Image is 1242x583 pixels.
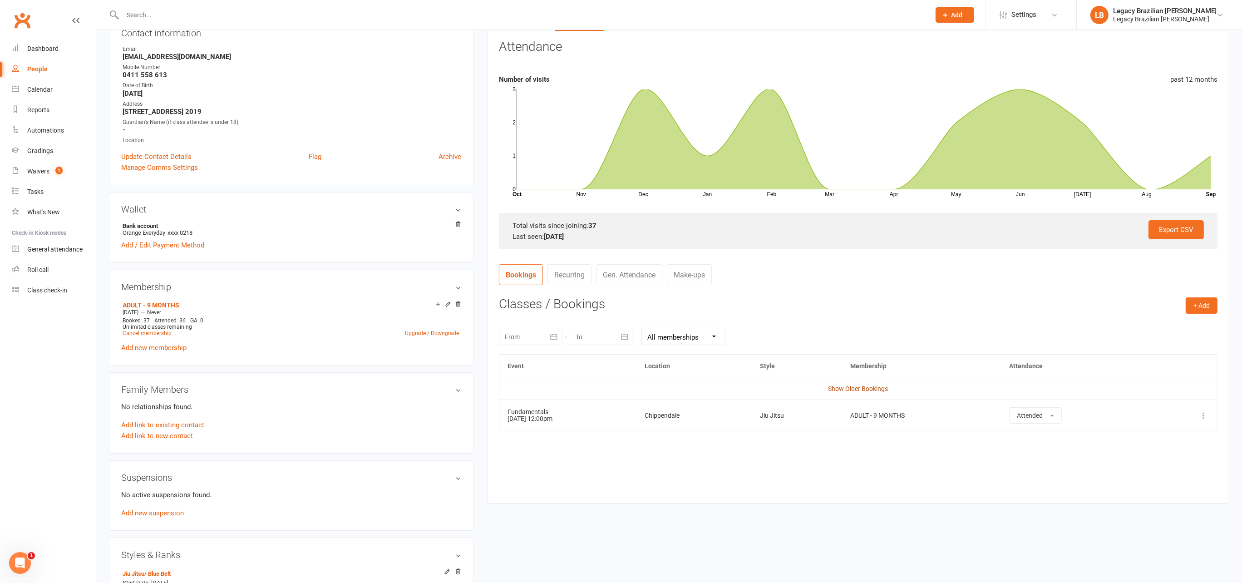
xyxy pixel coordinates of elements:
div: LB [1090,6,1109,24]
h3: Wallet [121,204,461,214]
span: xxxx 0218 [168,229,192,236]
span: Add [951,11,963,19]
a: Clubworx [11,9,34,32]
a: Automations [12,120,96,141]
a: Waivers 1 [12,161,96,182]
div: Calendar [27,86,53,93]
a: Add / Edit Payment Method [121,240,204,251]
div: Location [123,136,461,145]
a: Gradings [12,141,96,161]
p: No active suspensions found. [121,489,461,500]
div: Email [123,45,461,54]
a: Gen. Attendance [596,264,662,285]
span: / Blue Belt [144,570,171,577]
div: ADULT - 9 MONTHS [851,412,993,419]
a: Flag [309,151,321,162]
div: Guardian's Name (if class attendee is under 18) [123,118,461,127]
strong: Number of visits [499,75,550,84]
p: No relationships found. [121,401,461,412]
a: Update Contact Details [121,151,192,162]
a: Add new suspension [121,509,184,517]
th: Location [636,355,751,378]
a: Recurring [547,264,591,285]
li: Orange Everyday [121,221,461,237]
div: People [27,65,48,73]
a: Add link to new contact [121,430,193,441]
a: Cancel membership [123,330,172,336]
a: Add link to existing contact [121,420,204,430]
strong: [DATE] [123,89,461,98]
button: Attended [1009,407,1062,424]
strong: - [123,126,461,134]
a: Add new membership [121,344,187,352]
button: + Add [1186,297,1217,314]
a: Archive [439,151,461,162]
strong: [STREET_ADDRESS] 2019 [123,108,461,116]
span: Attended [1017,412,1043,419]
a: Reports [12,100,96,120]
div: Mobile Number [123,63,461,72]
strong: [EMAIL_ADDRESS][DOMAIN_NAME] [123,53,461,61]
strong: Bank account [123,222,457,229]
a: Export CSV [1148,220,1204,239]
span: 1 [28,552,35,559]
div: Automations [27,127,64,134]
div: Reports [27,106,49,114]
div: What's New [27,208,60,216]
a: Bookings [499,264,543,285]
span: 1 [55,167,63,174]
h3: Contact information [121,25,461,38]
div: past 12 months [1170,74,1217,85]
strong: 0411 558 613 [123,71,461,79]
div: — [120,309,461,316]
a: Manage Comms Settings [121,162,198,173]
div: Address [123,100,461,109]
a: Show Older Bookings [828,385,888,392]
a: General attendance kiosk mode [12,239,96,260]
h3: Suspensions [121,473,461,483]
div: Dashboard [27,45,59,52]
h3: Styles & Ranks [121,550,461,560]
div: Chippendale [645,412,743,419]
div: Roll call [27,266,49,273]
a: People [12,59,96,79]
a: Tasks [12,182,96,202]
div: Gradings [27,147,53,154]
button: Add [936,7,974,23]
div: Jiu Jitsu [760,412,834,419]
th: Membership [843,355,1001,378]
h3: Classes / Bookings [499,297,1217,311]
div: Date of Birth [123,81,461,90]
div: Fundamentals [508,409,629,415]
td: [DATE] 12:00pm [499,400,637,431]
h3: Family Members [121,385,461,395]
div: General attendance [27,246,83,253]
strong: 37 [588,222,596,230]
a: Roll call [12,260,96,280]
div: Legacy Brazilian [PERSON_NAME] [1113,15,1217,23]
h3: Attendance [499,40,562,54]
a: Dashboard [12,39,96,59]
th: Style [752,355,843,378]
input: Search... [120,9,924,21]
strong: [DATE] [544,232,564,241]
span: GA: 0 [190,317,203,324]
a: What's New [12,202,96,222]
div: Last seen: [513,231,1204,242]
a: ADULT - 9 MONTHS [123,301,179,309]
a: Class kiosk mode [12,280,96,301]
div: Waivers [27,168,49,175]
div: Legacy Brazilian [PERSON_NAME] [1113,7,1217,15]
iframe: Intercom live chat [9,552,31,574]
span: Booked: 37 [123,317,150,324]
th: Event [499,355,637,378]
div: Total visits since joining: [513,220,1204,231]
span: Unlimited classes remaining [123,324,192,330]
a: Upgrade / Downgrade [405,330,459,336]
a: Calendar [12,79,96,100]
h3: Membership [121,282,461,292]
div: Tasks [27,188,44,195]
span: Never [147,309,161,316]
a: Make-ups [667,264,712,285]
span: Attended: 36 [154,317,186,324]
